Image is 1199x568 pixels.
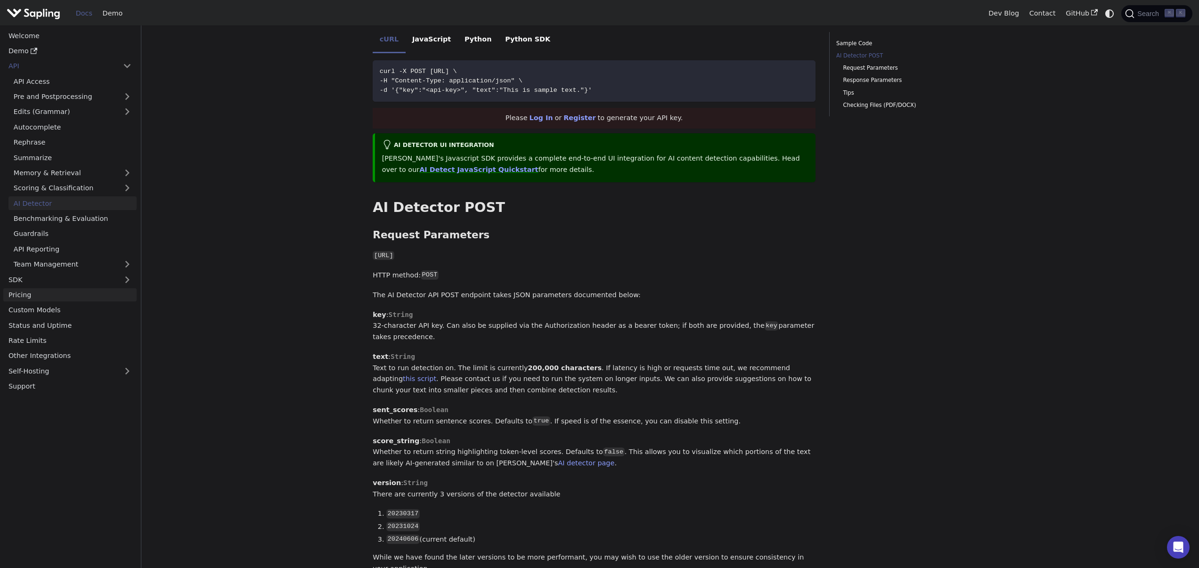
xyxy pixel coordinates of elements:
a: Benchmarking & Evaluation [8,212,137,226]
span: Search [1134,10,1165,17]
code: key [765,321,778,331]
img: Sapling.ai [7,7,60,20]
a: Tips [843,89,961,97]
p: : There are currently 3 versions of the detector available [373,478,816,500]
li: Python SDK [498,27,557,54]
span: Boolean [422,437,450,445]
h2: AI Detector POST [373,199,816,216]
a: Register [563,114,595,122]
code: [URL] [373,251,394,260]
p: : Whether to return string highlighting token-level scores. Defaults to . This allows you to visu... [373,436,816,469]
strong: text [373,353,388,360]
code: true [532,416,550,426]
a: Custom Models [3,303,137,317]
button: Switch between dark and light mode (currently system mode) [1103,7,1117,20]
strong: key [373,311,386,318]
a: AI Detector [8,196,137,210]
a: Status and Uptime [3,318,137,332]
a: Rate Limits [3,334,137,348]
a: Log In [530,114,553,122]
a: Edits (Grammar) [8,105,137,119]
code: 20231024 [386,522,419,531]
p: : 32-character API key. Can also be supplied via the Authorization header as a bearer token; if b... [373,309,816,343]
span: curl -X POST [URL] \ [380,68,457,75]
a: API Reporting [8,242,137,256]
p: [PERSON_NAME]'s Javascript SDK provides a complete end-to-end UI integration for AI content detec... [382,153,809,176]
a: Scoring & Classification [8,181,137,195]
a: GitHub [1060,6,1102,21]
a: Pricing [3,288,137,302]
a: Rephrase [8,136,137,149]
p: : Whether to return sentence scores. Defaults to . If speed is of the essence, you can disable th... [373,405,816,427]
a: Other Integrations [3,349,137,363]
a: Request Parameters [843,64,961,73]
span: String [388,311,413,318]
div: Open Intercom Messenger [1167,536,1190,559]
p: : Text to run detection on. The limit is currently . If latency is high or requests time out, we ... [373,351,816,396]
a: Sample Code [836,39,964,48]
a: Demo [3,44,137,58]
a: Checking Files (PDF/DOCX) [843,101,961,110]
code: 20240606 [386,535,419,544]
div: AI Detector UI integration [382,140,809,151]
p: HTTP method: [373,270,816,281]
a: Response Parameters [843,76,961,85]
a: Dev Blog [983,6,1024,21]
strong: 200,000 characters [528,364,602,372]
div: Please or to generate your API key. [373,108,816,129]
span: -H "Content-Type: application/json" \ [380,77,522,84]
button: Expand sidebar category 'SDK' [118,273,137,286]
li: JavaScript [406,27,458,54]
a: AI detector page [558,459,614,467]
button: Search (Command+K) [1121,5,1192,22]
a: Contact [1024,6,1061,21]
code: 20230317 [386,509,419,519]
li: cURL [373,27,405,54]
h3: Request Parameters [373,229,816,242]
kbd: ⌘ [1165,9,1174,17]
a: API Access [8,74,137,88]
a: Guardrails [8,227,137,241]
a: this script [403,375,436,382]
strong: score_string [373,437,419,445]
a: Team Management [8,258,137,271]
li: Python [458,27,498,54]
a: SDK [3,273,118,286]
a: API [3,59,118,73]
a: Docs [71,6,98,21]
a: AI Detector POST [836,51,964,60]
span: -d '{"key":"<api-key>", "text":"This is sample text."}' [380,87,592,94]
a: Demo [98,6,128,21]
code: POST [421,270,439,280]
strong: sent_scores [373,406,417,414]
a: Support [3,380,137,393]
a: Pre and Postprocessing [8,90,137,104]
a: Autocomplete [8,120,137,134]
code: false [603,447,625,457]
button: Collapse sidebar category 'API' [118,59,137,73]
span: Boolean [420,406,449,414]
a: Self-Hosting [3,364,137,378]
a: Memory & Retrieval [8,166,137,180]
span: String [403,479,428,487]
kbd: K [1176,9,1185,17]
span: String [391,353,415,360]
li: (current default) [386,534,816,545]
a: AI Detect JavaScript Quickstart [419,166,538,173]
a: Summarize [8,151,137,164]
p: The AI Detector API POST endpoint takes JSON parameters documented below: [373,290,816,301]
a: Welcome [3,29,137,42]
a: Sapling.ai [7,7,64,20]
strong: version [373,479,401,487]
